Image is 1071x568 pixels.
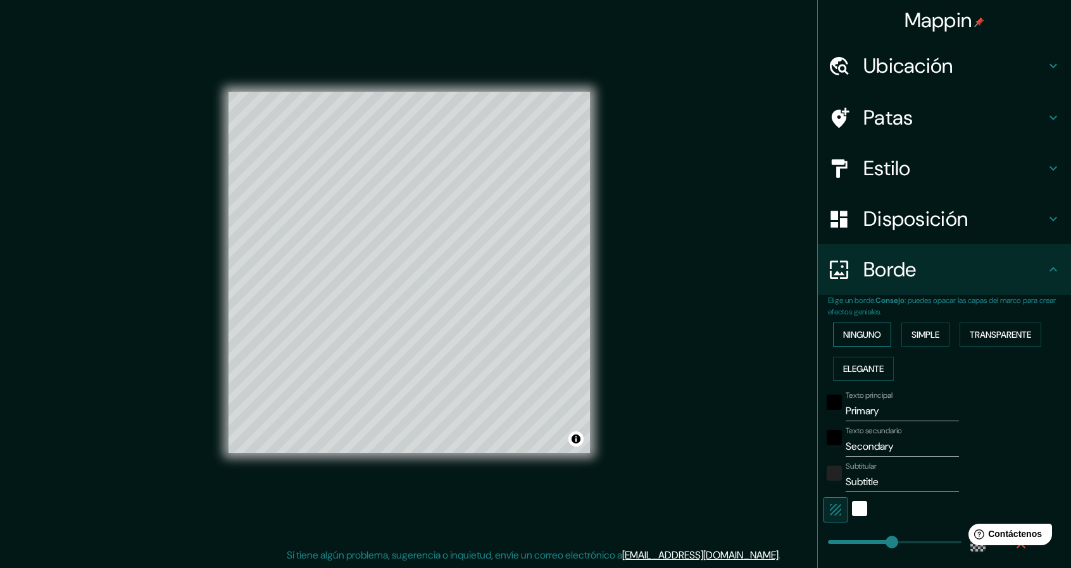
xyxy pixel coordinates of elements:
[827,395,842,410] button: negro
[622,548,779,562] a: [EMAIL_ADDRESS][DOMAIN_NAME]
[974,17,984,27] img: pin-icon.png
[827,466,842,481] button: color-222222
[863,256,917,283] font: Borde
[846,461,877,471] font: Subtitular
[863,52,953,79] font: Ubicación
[818,92,1071,143] div: Patas
[905,7,972,34] font: Mappin
[960,323,1041,347] button: Transparente
[901,323,949,347] button: Simple
[846,426,902,436] font: Texto secundario
[911,329,939,340] font: Simple
[818,143,1071,194] div: Estilo
[843,363,884,374] font: Elegante
[818,40,1071,91] div: Ubicación
[846,390,892,400] font: Texto principal
[827,430,842,445] button: negro
[833,323,891,347] button: Ninguno
[863,104,913,131] font: Patas
[779,548,780,562] font: .
[287,548,622,562] font: Si tiene algún problema, sugerencia o inquietud, envíe un correo electrónico a
[843,329,881,340] font: Ninguno
[828,295,875,306] font: Elige un borde.
[780,548,782,562] font: .
[863,206,968,232] font: Disposición
[970,329,1031,340] font: Transparente
[818,244,1071,295] div: Borde
[852,501,867,516] button: blanco
[782,548,785,562] font: .
[568,431,584,447] button: Activar o desactivar atribución
[958,519,1057,554] iframe: Lanzador de widgets de ayuda
[863,155,911,182] font: Estilo
[818,194,1071,244] div: Disposición
[875,295,905,306] font: Consejo
[833,357,894,381] button: Elegante
[828,295,1056,317] font: : puedes opacar las capas del marco para crear efectos geniales.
